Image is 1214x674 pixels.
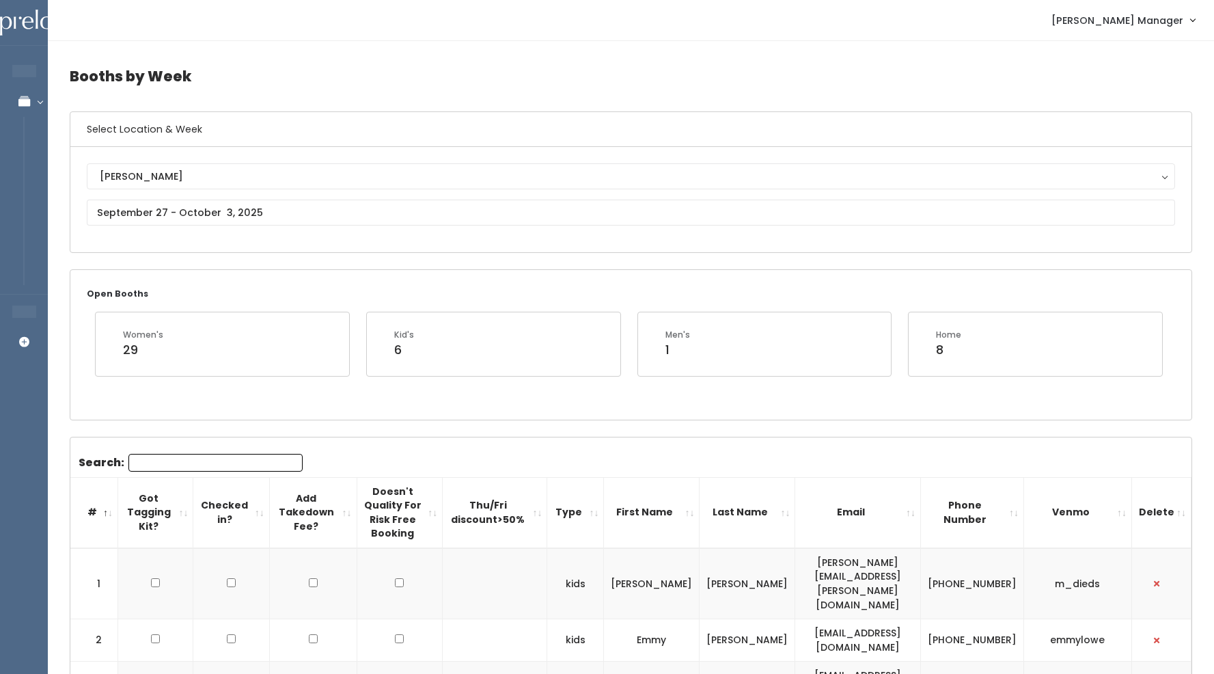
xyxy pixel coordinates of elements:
[87,163,1175,189] button: [PERSON_NAME]
[100,169,1162,184] div: [PERSON_NAME]
[70,548,118,619] td: 1
[79,454,303,472] label: Search:
[1023,477,1131,548] th: Venmo: activate to sort column ascending
[547,548,604,619] td: kids
[700,477,795,548] th: Last Name: activate to sort column ascending
[1131,477,1191,548] th: Delete: activate to sort column ascending
[547,619,604,662] td: kids
[795,548,921,619] td: [PERSON_NAME][EMAIL_ADDRESS][PERSON_NAME][DOMAIN_NAME]
[70,619,118,662] td: 2
[700,619,795,662] td: [PERSON_NAME]
[665,341,690,359] div: 1
[394,329,414,341] div: Kid's
[795,477,921,548] th: Email: activate to sort column ascending
[936,341,961,359] div: 8
[604,477,700,548] th: First Name: activate to sort column ascending
[604,619,700,662] td: Emmy
[700,548,795,619] td: [PERSON_NAME]
[123,329,163,341] div: Women's
[394,341,414,359] div: 6
[87,200,1175,226] input: September 27 - October 3, 2025
[795,619,921,662] td: [EMAIL_ADDRESS][DOMAIN_NAME]
[920,619,1023,662] td: [PHONE_NUMBER]
[357,477,443,548] th: Doesn't Quality For Risk Free Booking : activate to sort column ascending
[920,548,1023,619] td: [PHONE_NUMBER]
[1023,619,1131,662] td: emmylowe
[70,112,1191,147] h6: Select Location & Week
[123,341,163,359] div: 29
[128,454,303,472] input: Search:
[118,477,193,548] th: Got Tagging Kit?: activate to sort column ascending
[547,477,604,548] th: Type: activate to sort column ascending
[1023,548,1131,619] td: m_dieds
[920,477,1023,548] th: Phone Number: activate to sort column ascending
[665,329,690,341] div: Men's
[87,288,148,299] small: Open Booths
[269,477,357,548] th: Add Takedown Fee?: activate to sort column ascending
[193,477,269,548] th: Checked in?: activate to sort column ascending
[1038,5,1209,35] a: [PERSON_NAME] Manager
[604,548,700,619] td: [PERSON_NAME]
[70,477,118,548] th: #: activate to sort column descending
[936,329,961,341] div: Home
[1051,13,1183,28] span: [PERSON_NAME] Manager
[70,57,1192,95] h4: Booths by Week
[443,477,547,548] th: Thu/Fri discount&gt;50%: activate to sort column ascending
